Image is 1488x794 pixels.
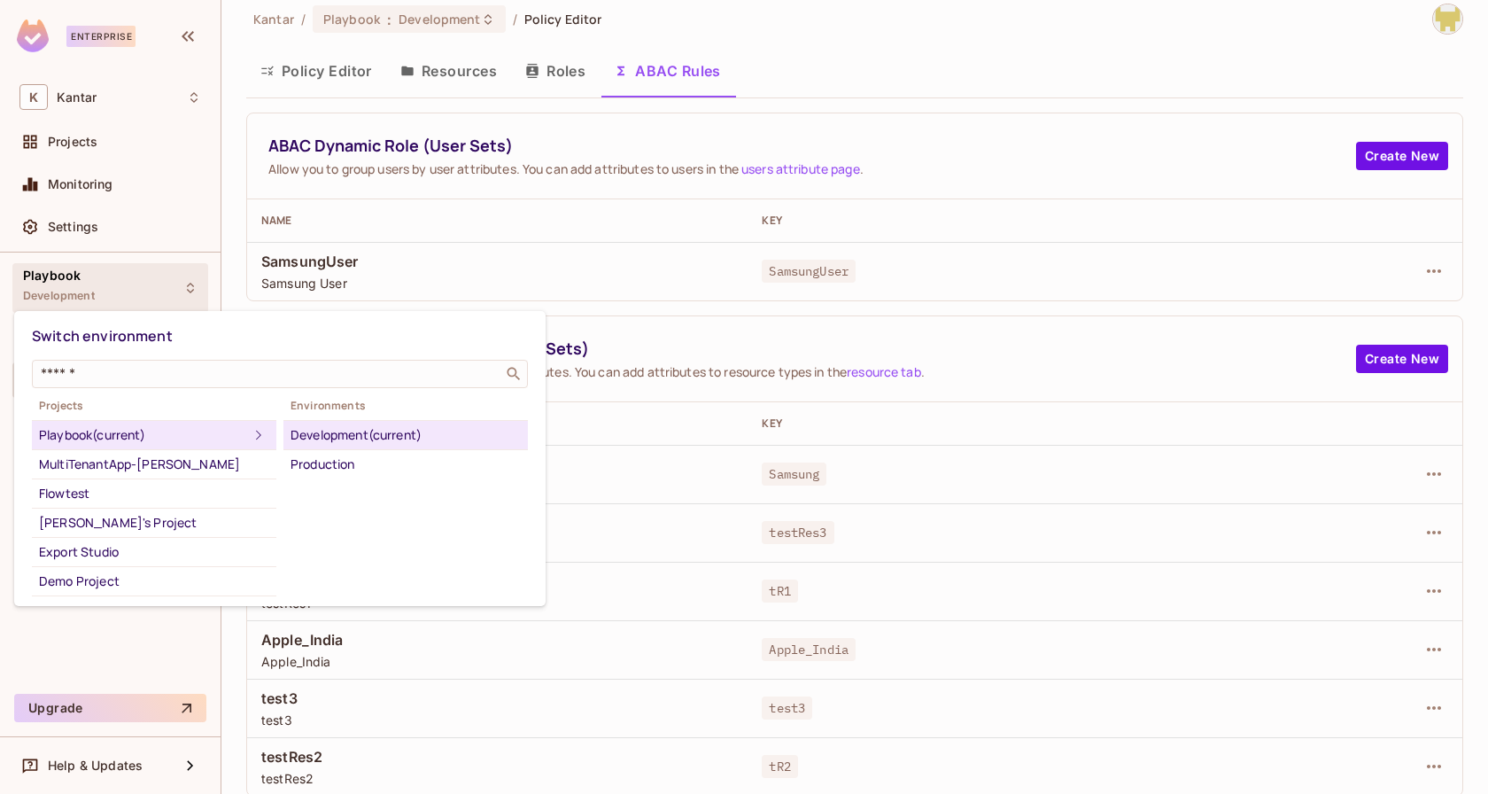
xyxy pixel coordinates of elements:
[291,424,521,446] div: Development (current)
[39,541,269,563] div: Export Studio
[32,399,276,413] span: Projects
[39,483,269,504] div: Flowtest
[39,512,269,533] div: [PERSON_NAME]'s Project
[39,571,269,592] div: Demo Project
[283,399,528,413] span: Environments
[39,424,248,446] div: Playbook (current)
[39,454,269,475] div: MultiTenantApp-[PERSON_NAME]
[32,326,173,346] span: Switch environment
[291,454,521,475] div: Production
